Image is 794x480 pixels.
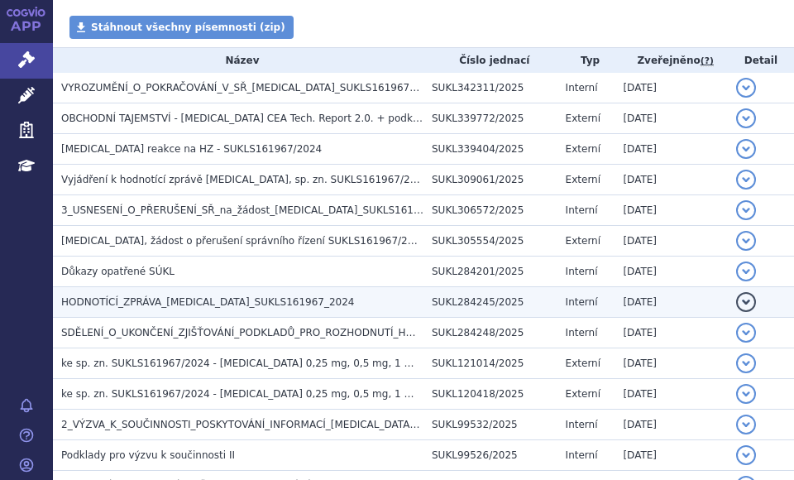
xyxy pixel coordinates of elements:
span: ke sp. zn. SUKLS161967/2024 - Ozempic 0,25 mg, 0,5 mg, 1 mg, inj.sol.pep, odpověď na výzvu k souč... [61,388,690,400]
td: SUKL309061/2025 [423,165,557,195]
button: detail [736,200,756,220]
td: [DATE] [615,440,727,471]
span: Externí [566,143,600,155]
td: [DATE] [615,379,727,410]
span: Externí [566,174,600,185]
span: Ozempic, žádost o přerušení správního řízení SUKLS161967/2024 [61,235,427,247]
button: detail [736,170,756,190]
span: Podklady pro výzvu k součinnosti II [61,449,235,461]
th: Detail [728,48,794,73]
td: [DATE] [615,318,727,348]
span: HODNOTÍCÍ_ZPRÁVA_OZEMPIC_SUKLS161967_2024 [61,296,355,308]
button: detail [736,262,756,281]
button: detail [736,415,756,434]
span: Důkazy opatřené SÚKL [61,266,175,277]
button: detail [736,139,756,159]
span: OBCHODNÍ TAJEMSTVÍ - Ozempic CEA Tech. Report 2.0. + podklady -SUKLS161967/2024 - OT [61,113,562,124]
td: SUKL284245/2025 [423,287,557,318]
span: SDĚLENÍ_O_UKONČENÍ_ZJIŠŤOVÁNÍ_PODKLADŮ_PRO_ROZHODNUTÍ_HODNOTÍCÍ_ZPRÁVA_OZEMPIC_SUKLS161967_2024 [61,327,691,338]
span: Ozempic reakce na HZ - SUKLS161967/2024 [61,143,322,155]
button: detail [736,323,756,343]
td: SUKL120418/2025 [423,379,557,410]
span: Interní [566,266,598,277]
td: [DATE] [615,348,727,379]
td: [DATE] [615,226,727,257]
td: [DATE] [615,73,727,103]
td: SUKL284248/2025 [423,318,557,348]
th: Číslo jednací [423,48,557,73]
span: Interní [566,204,598,216]
span: 3_USNESENÍ_O_PŘERUŠENÍ_SŘ_na_žádost_OZEMPIC_SUKLS161967_2024 [61,204,462,216]
span: Externí [566,235,600,247]
span: 2_VÝZVA_K_SOUČINNOSTI_POSKYTOVÁNÍ_INFORMACÍ_OZEMPIC_SUKLS161967_2024 [61,419,519,430]
span: ke sp. zn. SUKLS161967/2024 - Ozempic 0,25 mg, 0,5 mg, 1 mg, inj.sol.pep., odpověď na výzvu k sou... [61,358,765,369]
span: Stáhnout všechny písemnosti (zip) [91,22,285,33]
span: Externí [566,113,600,124]
span: Interní [566,449,598,461]
td: [DATE] [615,103,727,134]
a: Stáhnout všechny písemnosti (zip) [69,16,294,39]
td: [DATE] [615,287,727,318]
abbr: (?) [701,55,714,67]
span: Externí [566,358,600,369]
td: SUKL305554/2025 [423,226,557,257]
span: Interní [566,327,598,338]
span: Interní [566,296,598,308]
button: detail [736,445,756,465]
td: SUKL99526/2025 [423,440,557,471]
td: [DATE] [615,134,727,165]
td: SUKL121014/2025 [423,348,557,379]
td: SUKL339772/2025 [423,103,557,134]
td: [DATE] [615,165,727,195]
td: [DATE] [615,410,727,440]
button: detail [736,231,756,251]
th: Název [53,48,423,73]
span: Interní [566,419,598,430]
td: SUKL99532/2025 [423,410,557,440]
span: Vyjádření k hodnotící zprávě OZEMPIC, sp. zn. SUKLS161967/2024 [61,174,429,185]
th: Zveřejněno [615,48,727,73]
td: SUKL306572/2025 [423,195,557,226]
button: detail [736,108,756,128]
button: detail [736,353,756,373]
span: VYROZUMĚNÍ_O_POKRAČOVÁNÍ_V_SŘ_OZEMPIC_SUKLS161967_2024 [61,82,440,94]
span: Interní [566,82,598,94]
button: detail [736,384,756,404]
td: SUKL339404/2025 [423,134,557,165]
button: detail [736,292,756,312]
th: Typ [557,48,615,73]
td: SUKL284201/2025 [423,257,557,287]
td: SUKL342311/2025 [423,73,557,103]
button: detail [736,78,756,98]
span: Externí [566,388,600,400]
td: [DATE] [615,257,727,287]
td: [DATE] [615,195,727,226]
